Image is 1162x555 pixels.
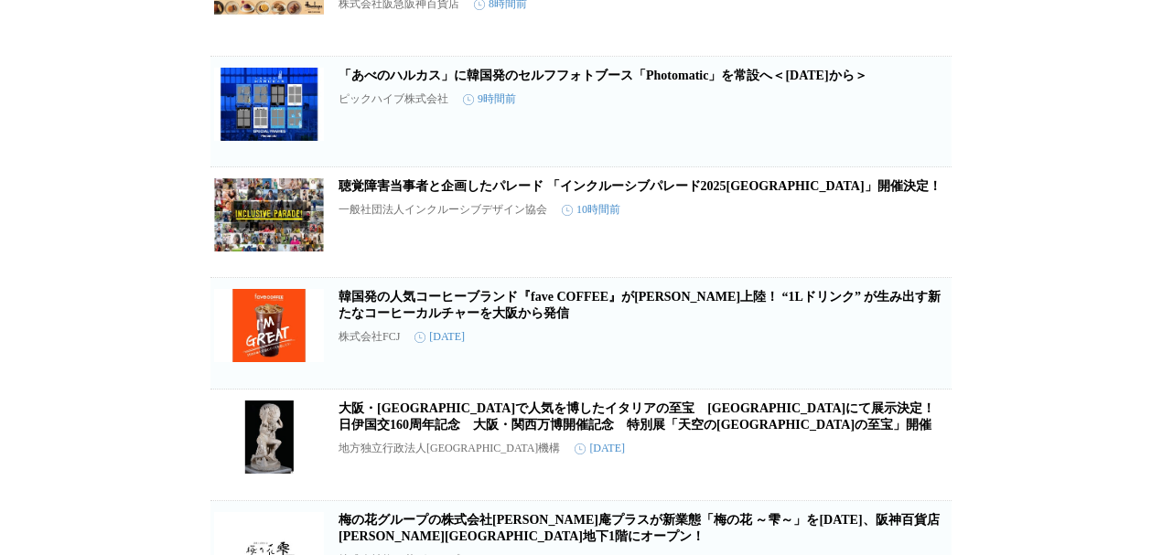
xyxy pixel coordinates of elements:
[339,329,400,345] p: 株式会社FCJ
[339,69,867,82] a: 「あべのハルカス」に韓国発のセルフフォトブース「Photomatic」を常設へ＜[DATE]から＞
[414,330,465,344] time: [DATE]
[339,401,935,432] a: 大阪・[GEOGRAPHIC_DATA]で人気を博したイタリアの至宝 [GEOGRAPHIC_DATA]にて展示決定！日伊国交160周年記念 大阪・関西万博開催記念 特別展「天空の[GEOGRA...
[463,91,516,107] time: 9時間前
[339,290,941,320] a: 韓国発の人気コーヒーブランド『fave COFFEE』が[PERSON_NAME]上陸！ “1Lドリンク” が生み出す新たなコーヒーカルチャーを大阪から発信
[339,513,940,543] a: 梅の花グループの株式会社[PERSON_NAME]庵プラスが新業態「梅の花 ～雫～」を[DATE]、阪神百貨店[PERSON_NAME][GEOGRAPHIC_DATA]地下1階にオープン！
[339,202,547,218] p: 一般社団法人インクルーシブデザイン協会
[575,442,625,455] time: [DATE]
[339,179,941,193] a: 聴覚障害当事者と企画したパレード 「インクルーシブパレード2025[GEOGRAPHIC_DATA]」開催決定！
[562,202,620,218] time: 10時間前
[214,400,324,474] img: 大阪・関西万博で人気を博したイタリアの至宝 大阪市立美術館にて展示決定！日伊国交160周年記念 大阪・関西万博開催記念 特別展「天空のアトラス イタリア館の至宝」開催
[214,289,324,362] img: 韓国発の人気コーヒーブランド『fave COFFEE』が日本初上陸！ “1Lドリンク” が生み出す新たなコーヒーカルチャーを大阪から発信
[339,91,448,107] p: ピックハイブ株式会社
[214,178,324,251] img: 聴覚障害当事者と企画したパレード 「インクルーシブパレード2025OSAKA」開催決定！
[339,441,560,456] p: 地方独立行政法人[GEOGRAPHIC_DATA]機構
[214,68,324,141] img: 「あべのハルカス」に韓国発のセルフフォトブース「Photomatic」を常設へ＜2025年10月15日(水)から＞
